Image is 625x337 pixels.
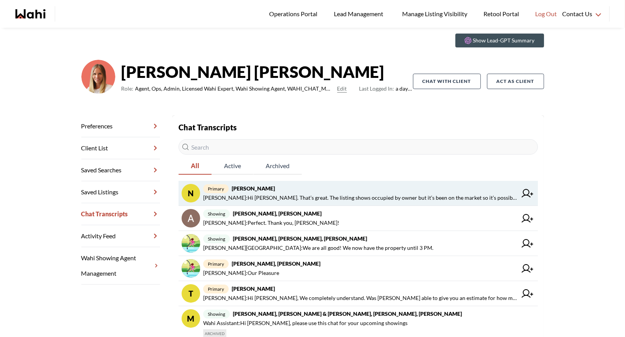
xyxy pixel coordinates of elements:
[535,9,557,19] span: Log Out
[359,84,413,93] span: a day ago
[81,115,160,137] a: Preferences
[203,268,279,278] span: [PERSON_NAME] : Our Pleasure
[182,284,200,303] div: T
[182,309,200,328] div: M
[182,209,200,227] img: chat avatar
[81,159,160,181] a: Saved Searches
[179,158,212,175] button: All
[455,34,544,47] button: Show Lead-GPT Summary
[179,158,212,174] span: All
[203,318,408,328] span: Wahi Assistant : Hi [PERSON_NAME], please use this chat for your upcoming showings
[81,247,160,285] a: Wahi Showing Agent Management
[203,234,230,243] span: showing
[212,158,253,174] span: Active
[182,259,200,278] img: chat avatar
[233,210,322,217] strong: [PERSON_NAME], [PERSON_NAME]
[473,37,535,44] p: Show Lead-GPT Summary
[179,256,538,281] a: primary[PERSON_NAME], [PERSON_NAME][PERSON_NAME]:Our Pleasure
[334,9,386,19] span: Lead Management
[203,259,229,268] span: primary
[400,9,470,19] span: Manage Listing Visibility
[232,285,275,292] strong: [PERSON_NAME]
[337,84,347,93] button: Edit
[203,209,230,218] span: showing
[253,158,302,174] span: Archived
[81,203,160,225] a: Chat Transcripts
[359,85,394,92] span: Last Logged In:
[135,84,334,93] span: Agent, Ops, Admin, Licensed Wahi Expert, Wahi Showing Agent, WAHI_CHAT_MODERATOR
[121,84,134,93] span: Role:
[203,310,230,318] span: showing
[203,243,433,253] span: [PERSON_NAME][GEOGRAPHIC_DATA] : We are all good! We now have the property until 3 PM.
[203,285,229,293] span: primary
[15,9,45,19] a: Wahi homepage
[203,218,339,227] span: [PERSON_NAME] : Perfect. Thank you, [PERSON_NAME]!
[232,260,320,267] strong: [PERSON_NAME], [PERSON_NAME]
[212,158,253,175] button: Active
[179,123,237,132] strong: Chat Transcripts
[121,60,413,83] strong: [PERSON_NAME] [PERSON_NAME]
[487,74,544,89] button: Act as Client
[233,235,367,242] strong: [PERSON_NAME], [PERSON_NAME], [PERSON_NAME]
[179,139,538,155] input: Search
[179,281,538,306] a: Tprimary[PERSON_NAME][PERSON_NAME]:Hi [PERSON_NAME], We completely understand. Was [PERSON_NAME] ...
[233,310,462,317] strong: [PERSON_NAME], [PERSON_NAME] & [PERSON_NAME], [PERSON_NAME], [PERSON_NAME]
[81,181,160,203] a: Saved Listings
[179,181,538,206] a: Nprimary[PERSON_NAME][PERSON_NAME]:Hi [PERSON_NAME]. That’s great. The listing shows occupied by ...
[203,184,229,193] span: primary
[182,234,200,253] img: chat avatar
[483,9,521,19] span: Retool Portal
[253,158,302,175] button: Archived
[81,225,160,247] a: Activity Feed
[232,185,275,192] strong: [PERSON_NAME]
[413,74,481,89] button: Chat with client
[203,193,517,202] span: [PERSON_NAME] : Hi [PERSON_NAME]. That’s great. The listing shows occupied by owner but it’s been...
[182,184,200,202] div: N
[269,9,320,19] span: Operations Portal
[81,137,160,159] a: Client List
[179,231,538,256] a: showing[PERSON_NAME], [PERSON_NAME], [PERSON_NAME][PERSON_NAME][GEOGRAPHIC_DATA]:We are all good!...
[203,293,517,303] span: [PERSON_NAME] : Hi [PERSON_NAME], We completely understand. Was [PERSON_NAME] able to give you an...
[81,60,115,94] img: 0f07b375cde2b3f9.png
[179,206,538,231] a: showing[PERSON_NAME], [PERSON_NAME][PERSON_NAME]:Perfect. Thank you, [PERSON_NAME]!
